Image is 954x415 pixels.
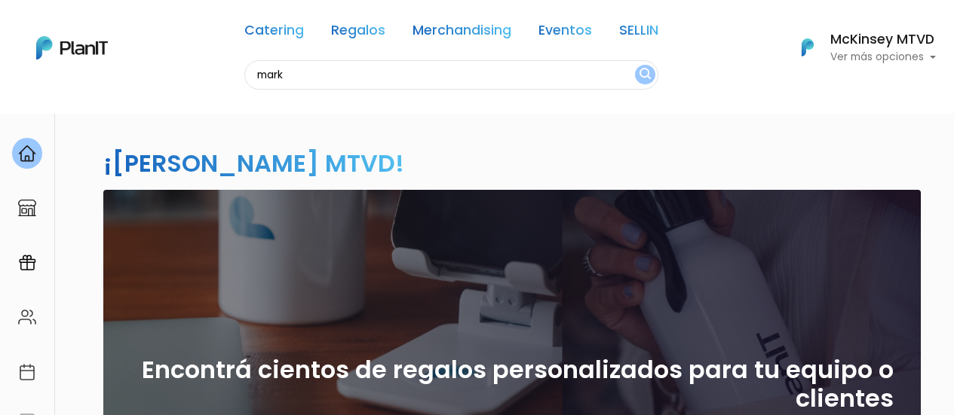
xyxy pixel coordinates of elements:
[18,254,36,272] img: campaigns-02234683943229c281be62815700db0a1741e53638e28bf9629b52c665b00959.svg
[36,36,108,60] img: PlanIt Logo
[538,24,592,42] a: Eventos
[830,52,936,63] p: Ver más opciones
[830,33,936,47] h6: McKinsey MTVD
[791,31,824,64] img: PlanIt Logo
[782,28,936,67] button: PlanIt Logo McKinsey MTVD Ver más opciones
[18,199,36,217] img: marketplace-4ceaa7011d94191e9ded77b95e3339b90024bf715f7c57f8cf31f2d8c509eaba.svg
[640,68,651,82] img: search_button-432b6d5273f82d61273b3651a40e1bd1b912527efae98b1b7a1b2c0702e16a8d.svg
[331,24,385,42] a: Regalos
[413,24,511,42] a: Merchandising
[103,146,404,180] h2: ¡[PERSON_NAME] MTVD!
[244,24,304,42] a: Catering
[18,308,36,326] img: people-662611757002400ad9ed0e3c099ab2801c6687ba6c219adb57efc949bc21e19d.svg
[18,363,36,381] img: calendar-87d922413cdce8b2cf7b7f5f62616a5cf9e4887200fb71536465627b3292af00.svg
[619,24,658,42] a: SELLIN
[18,145,36,163] img: home-e721727adea9d79c4d83392d1f703f7f8bce08238fde08b1acbfd93340b81755.svg
[130,355,894,413] h2: Encontrá cientos de regalos personalizados para tu equipo o clientes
